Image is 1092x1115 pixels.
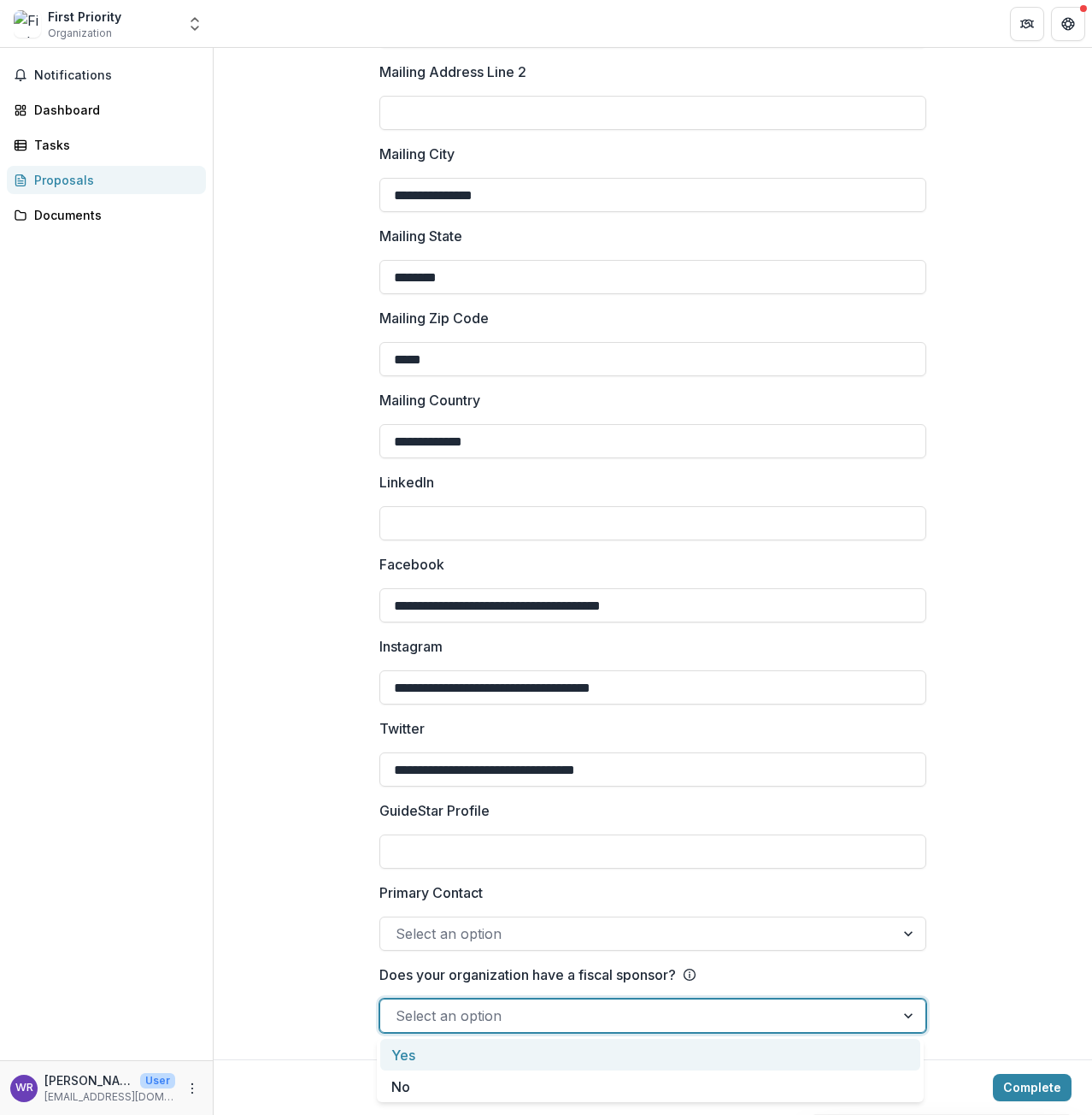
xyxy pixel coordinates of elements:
[379,554,444,575] p: Facebook
[379,800,490,821] p: GuideStar Profile
[7,201,206,229] a: Documents
[7,96,206,124] a: Dashboard
[377,1039,924,1102] div: Select options list
[34,136,192,154] div: Tasks
[44,1089,175,1105] p: [EMAIL_ADDRESS][DOMAIN_NAME]
[7,62,206,89] button: Notifications
[183,7,207,41] button: Open entity switcher
[34,68,199,83] span: Notifications
[34,171,192,189] div: Proposals
[44,1071,133,1089] p: [PERSON_NAME]
[140,1073,175,1088] p: User
[379,62,526,82] p: Mailing Address Line 2
[1010,7,1044,41] button: Partners
[34,206,192,224] div: Documents
[379,636,443,657] p: Instagram
[182,1078,203,1099] button: More
[48,8,121,26] div: First Priority
[379,882,483,903] p: Primary Contact
[380,1071,920,1102] div: No
[379,144,455,164] p: Mailing City
[380,1039,920,1071] div: Yes
[48,26,112,41] span: Organization
[379,965,676,985] p: Does your organization have a fiscal sponsor?
[15,1083,33,1094] div: Will Rogers
[7,166,206,194] a: Proposals
[379,718,425,739] p: Twitter
[379,308,489,328] p: Mailing Zip Code
[379,226,462,246] p: Mailing State
[7,131,206,159] a: Tasks
[993,1074,1071,1101] button: Complete
[14,10,41,38] img: First Priority
[379,472,434,493] p: LinkedIn
[379,390,480,410] p: Mailing Country
[1051,7,1085,41] button: Get Help
[34,101,192,119] div: Dashboard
